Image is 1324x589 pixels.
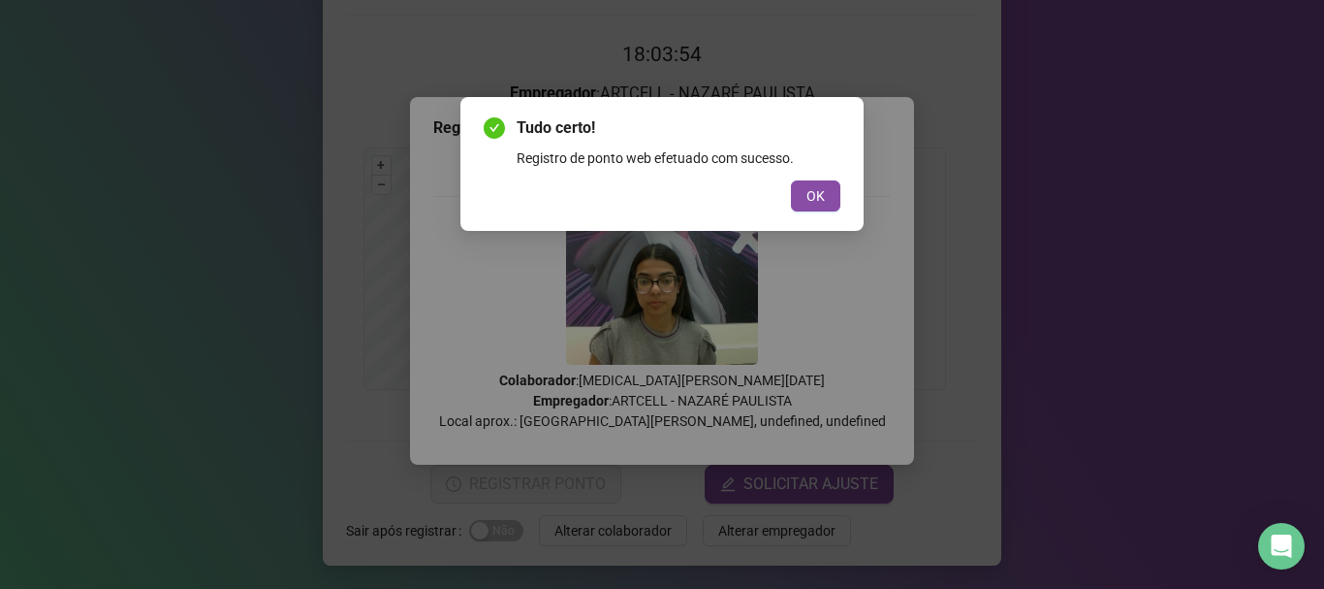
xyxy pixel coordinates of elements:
span: check-circle [484,117,505,139]
div: Registro de ponto web efetuado com sucesso. [517,147,840,169]
button: OK [791,180,840,212]
div: Open Intercom Messenger [1258,523,1305,570]
span: OK [806,185,825,207]
span: Tudo certo! [517,116,840,140]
